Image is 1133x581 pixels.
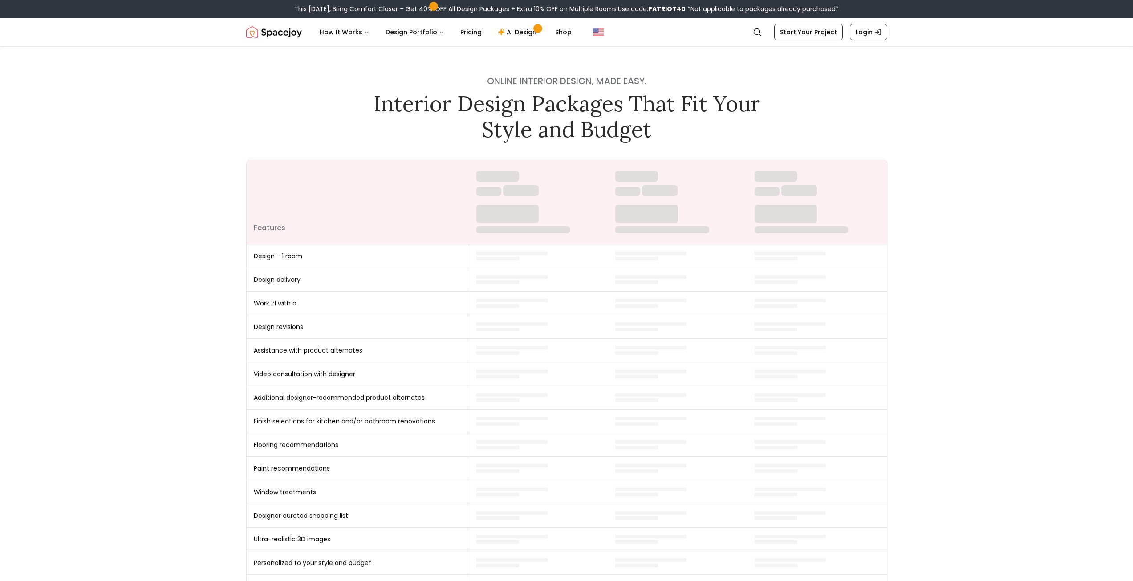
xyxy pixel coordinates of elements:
a: Pricing [453,23,489,41]
th: Features [247,160,469,244]
button: How It Works [313,23,377,41]
h4: Online interior design, made easy. [367,75,766,87]
td: Additional designer-recommended product alternates [247,386,469,410]
td: Design delivery [247,268,469,292]
a: Start Your Project [774,24,843,40]
a: Login [850,24,887,40]
td: Finish selections for kitchen and/or bathroom renovations [247,410,469,433]
h1: Interior Design Packages That Fit Your Style and Budget [367,91,766,142]
td: Flooring recommendations [247,433,469,457]
td: Personalized to your style and budget [247,551,469,575]
td: Ultra-realistic 3D images [247,528,469,551]
span: Use code: [618,4,686,13]
button: Design Portfolio [378,23,451,41]
img: United States [593,27,604,37]
td: Design - 1 room [247,244,469,268]
a: AI Design [491,23,546,41]
span: *Not applicable to packages already purchased* [686,4,839,13]
b: PATRIOT40 [648,4,686,13]
td: Assistance with product alternates [247,339,469,362]
a: Spacejoy [246,23,302,41]
td: Paint recommendations [247,457,469,480]
nav: Main [313,23,579,41]
td: Video consultation with designer [247,362,469,386]
td: Design revisions [247,315,469,339]
td: Work 1:1 with a [247,292,469,315]
td: Designer curated shopping list [247,504,469,528]
img: Spacejoy Logo [246,23,302,41]
nav: Global [246,18,887,46]
td: Window treatments [247,480,469,504]
div: This [DATE], Bring Comfort Closer – Get 40% OFF All Design Packages + Extra 10% OFF on Multiple R... [294,4,839,13]
a: Shop [548,23,579,41]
